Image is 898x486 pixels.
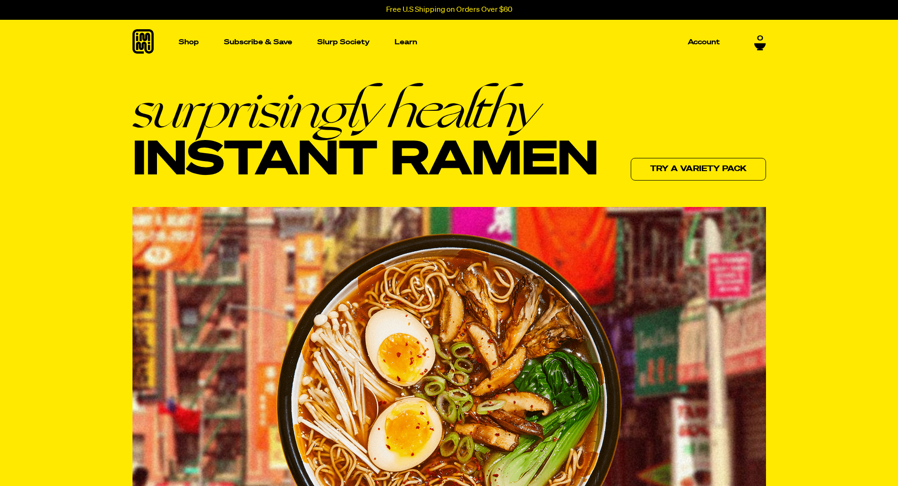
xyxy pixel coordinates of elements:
p: Slurp Society [317,39,370,46]
em: surprisingly healthy [132,83,598,135]
p: Subscribe & Save [224,39,292,46]
a: Account [684,35,724,49]
p: Learn [395,39,417,46]
a: Learn [391,20,421,65]
p: Shop [179,39,199,46]
nav: Main navigation [175,20,724,65]
span: 0 [757,31,763,40]
h1: Instant Ramen [132,83,598,187]
p: Account [688,39,720,46]
a: Slurp Society [313,35,373,49]
p: Free U.S Shipping on Orders Over $60 [386,6,512,14]
a: Subscribe & Save [220,35,296,49]
a: Try a variety pack [631,158,766,181]
a: Shop [175,20,203,65]
a: 0 [754,31,766,47]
